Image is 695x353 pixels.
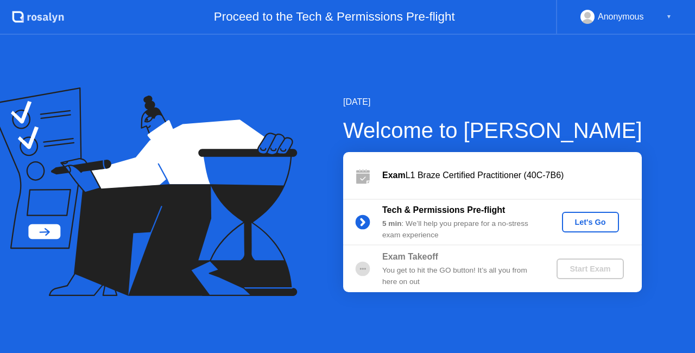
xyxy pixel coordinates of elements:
b: Exam [382,171,406,180]
div: [DATE] [343,96,642,109]
b: Exam Takeoff [382,252,438,261]
button: Start Exam [557,259,623,279]
div: Start Exam [561,264,619,273]
div: ▼ [666,10,672,24]
div: : We’ll help you prepare for a no-stress exam experience [382,218,539,241]
b: Tech & Permissions Pre-flight [382,205,505,215]
div: Welcome to [PERSON_NAME] [343,114,642,147]
b: 5 min [382,219,402,228]
button: Let's Go [562,212,619,232]
div: L1 Braze Certified Practitioner (40C-7B6) [382,169,642,182]
div: Let's Go [566,218,615,226]
div: You get to hit the GO button! It’s all you from here on out [382,265,539,287]
div: Anonymous [598,10,644,24]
